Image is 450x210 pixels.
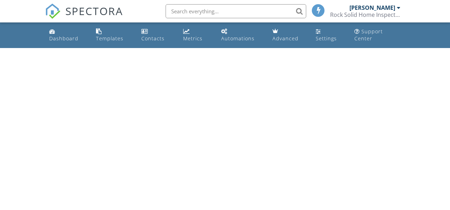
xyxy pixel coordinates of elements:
[316,35,337,42] div: Settings
[93,25,133,45] a: Templates
[352,25,404,45] a: Support Center
[166,4,306,18] input: Search everything...
[183,35,202,42] div: Metrics
[313,25,346,45] a: Settings
[354,28,383,42] div: Support Center
[45,4,60,19] img: The Best Home Inspection Software - Spectora
[349,4,395,11] div: [PERSON_NAME]
[96,35,123,42] div: Templates
[45,9,123,24] a: SPECTORA
[272,35,298,42] div: Advanced
[49,35,78,42] div: Dashboard
[218,25,264,45] a: Automations (Basic)
[65,4,123,18] span: SPECTORA
[139,25,175,45] a: Contacts
[221,35,255,42] div: Automations
[46,25,88,45] a: Dashboard
[180,25,213,45] a: Metrics
[330,11,400,18] div: Rock Solid Home Inspections LLC
[270,25,308,45] a: Advanced
[141,35,165,42] div: Contacts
